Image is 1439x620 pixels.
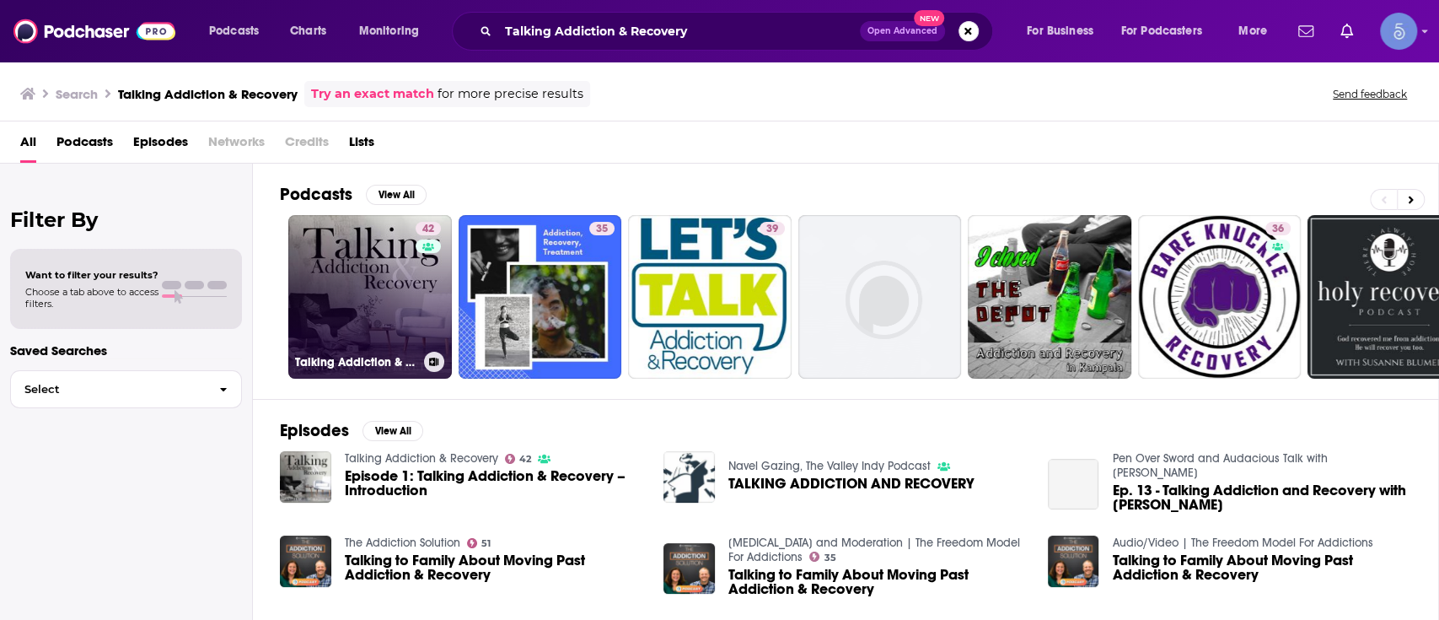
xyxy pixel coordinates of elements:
a: Pen Over Sword and Audacious Talk with Dennis Collins [1112,451,1327,480]
a: Ep. 13 - Talking Addiction and Recovery with Jack [1048,459,1099,510]
span: Networks [208,128,265,163]
span: Monitoring [359,19,419,43]
a: Navel Gazing, The Valley Indy Podcast [728,459,931,473]
img: Talking to Family About Moving Past Addiction & Recovery [1048,536,1099,587]
a: Talking to Family About Moving Past Addiction & Recovery [728,568,1028,596]
button: open menu [1227,18,1288,45]
button: Select [10,370,242,408]
a: 35 [459,215,622,379]
span: 42 [519,456,531,463]
a: 39 [628,215,792,379]
img: User Profile [1380,13,1417,50]
span: 42 [422,221,434,238]
span: 35 [596,221,608,238]
a: Talking Addiction & Recovery [345,451,498,466]
span: Credits [285,128,329,163]
button: Show profile menu [1380,13,1417,50]
a: All [20,128,36,163]
a: 36 [1265,222,1291,235]
h3: Talking Addiction & Recovery [295,355,417,369]
img: Talking to Family About Moving Past Addiction & Recovery [663,543,715,595]
span: 35 [824,554,836,562]
a: Lists [349,128,374,163]
h2: Episodes [280,420,349,441]
a: Ep. 13 - Talking Addiction and Recovery with Jack [1112,483,1411,512]
img: Podchaser - Follow, Share and Rate Podcasts [13,15,175,47]
h2: Podcasts [280,184,352,205]
span: 51 [481,540,491,547]
span: Podcasts [209,19,259,43]
h3: Search [56,86,98,102]
p: Saved Searches [10,342,242,359]
a: Episode 1: Talking Addiction & Recovery – Introduction [345,469,644,498]
button: Open AdvancedNew [860,21,945,41]
span: Want to filter your results? [25,269,158,281]
h3: Talking Addiction & Recovery [118,86,298,102]
input: Search podcasts, credits, & more... [498,18,860,45]
a: Abstinence and Moderation | The Freedom Model For Addictions [728,536,1020,564]
button: open menu [347,18,441,45]
a: 35 [809,552,836,562]
a: Talking to Family About Moving Past Addiction & Recovery [1112,553,1411,582]
span: Charts [290,19,326,43]
span: More [1238,19,1267,43]
h2: Filter By [10,208,242,232]
a: PodcastsView All [280,184,427,205]
img: TALKING ADDICTION AND RECOVERY [663,451,715,503]
a: Try an exact match [311,84,434,104]
img: Episode 1: Talking Addiction & Recovery – Introduction [280,451,331,503]
a: Talking to Family About Moving Past Addiction & Recovery [345,553,644,582]
span: Ep. 13 - Talking Addiction and Recovery with [PERSON_NAME] [1112,483,1411,512]
a: Show notifications dropdown [1291,17,1320,46]
a: 42 [416,222,441,235]
span: Choose a tab above to access filters. [25,286,158,310]
button: Send feedback [1328,87,1412,101]
span: For Business [1027,19,1093,43]
a: EpisodesView All [280,420,423,441]
a: Episodes [133,128,188,163]
span: Logged in as Spiral5-G1 [1380,13,1417,50]
div: Search podcasts, credits, & more... [468,12,1009,51]
button: View All [362,421,423,441]
span: Select [11,384,206,395]
a: Charts [279,18,336,45]
button: open menu [197,18,281,45]
a: 35 [589,222,615,235]
a: 36 [1138,215,1302,379]
a: 42Talking Addiction & Recovery [288,215,452,379]
a: Podcasts [56,128,113,163]
a: 39 [760,222,785,235]
span: For Podcasters [1121,19,1202,43]
button: View All [366,185,427,205]
span: 39 [766,221,778,238]
a: The Addiction Solution [345,536,460,550]
button: open menu [1015,18,1114,45]
img: Talking to Family About Moving Past Addiction & Recovery [280,536,331,587]
a: Show notifications dropdown [1334,17,1360,46]
span: Open Advanced [867,27,937,35]
a: TALKING ADDICTION AND RECOVERY [728,477,975,491]
a: 42 [505,454,532,464]
span: New [914,10,944,26]
span: for more precise results [438,84,583,104]
a: Audio/Video | The Freedom Model For Addictions [1112,536,1372,550]
span: 36 [1272,221,1284,238]
button: open menu [1110,18,1227,45]
a: 51 [467,538,491,548]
